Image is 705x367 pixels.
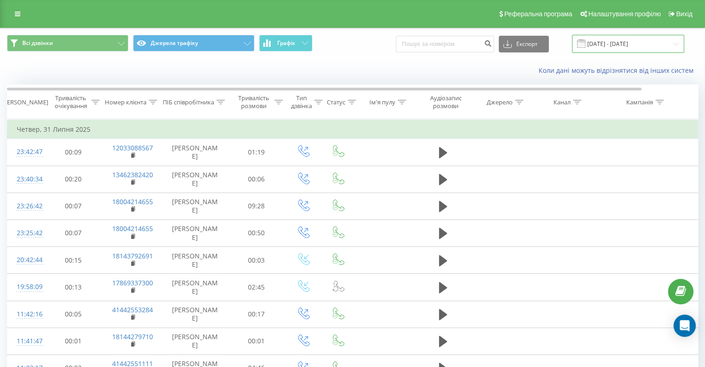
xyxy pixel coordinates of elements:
span: Графік [277,40,295,46]
td: 01:19 [228,139,286,166]
td: [PERSON_NAME] [163,166,228,193]
div: Кампанія [626,98,653,106]
div: Тривалість очікування [52,94,89,110]
div: 20:42:44 [17,251,35,269]
td: [PERSON_NAME] [163,301,228,328]
div: Джерело [487,98,513,106]
a: 17869337300 [112,278,153,287]
div: Канал [553,98,571,106]
button: Експорт [499,36,549,52]
td: 00:50 [228,219,286,246]
div: 23:25:42 [17,224,35,242]
input: Пошук за номером [396,36,494,52]
td: 00:01 [44,328,102,354]
td: 09:28 [228,193,286,219]
td: [PERSON_NAME] [163,247,228,274]
td: 00:09 [44,139,102,166]
td: [PERSON_NAME] [163,274,228,301]
td: 00:13 [44,274,102,301]
a: 12033088567 [112,143,153,152]
button: Всі дзвінки [7,35,128,52]
td: [PERSON_NAME] [163,328,228,354]
td: 00:03 [228,247,286,274]
td: 00:17 [228,301,286,328]
a: Коли дані можуть відрізнятися вiд інших систем [539,66,698,75]
div: Тип дзвінка [291,94,312,110]
a: 18004214655 [112,224,153,233]
button: Джерела трафіку [133,35,254,52]
div: 23:40:34 [17,170,35,188]
div: 23:26:42 [17,197,35,215]
button: Графік [259,35,312,52]
td: [PERSON_NAME] [163,219,228,246]
div: Open Intercom Messenger [673,315,696,337]
a: 18004214655 [112,197,153,206]
div: Тривалість розмови [235,94,272,110]
div: ПІБ співробітника [163,98,214,106]
div: [PERSON_NAME] [1,98,48,106]
a: 18144279710 [112,332,153,341]
a: 13462382420 [112,170,153,179]
div: 11:42:16 [17,305,35,323]
td: 00:15 [44,247,102,274]
span: Вихід [676,10,692,18]
td: 00:07 [44,219,102,246]
td: 00:05 [44,301,102,328]
div: Ім'я пулу [369,98,395,106]
div: 23:42:47 [17,143,35,161]
td: 00:20 [44,166,102,193]
div: 19:58:09 [17,278,35,296]
a: 41442553284 [112,305,153,314]
a: 18143792691 [112,251,153,260]
td: 02:45 [228,274,286,301]
div: 11:41:47 [17,332,35,350]
td: [PERSON_NAME] [163,193,228,219]
span: Реферальна програма [504,10,572,18]
span: Налаштування профілю [588,10,661,18]
div: Номер клієнта [105,98,146,106]
div: Аудіозапис розмови [423,94,468,110]
td: 00:06 [228,166,286,193]
span: Всі дзвінки [22,39,53,47]
td: 00:01 [228,328,286,354]
div: Статус [327,98,345,106]
td: 00:07 [44,193,102,219]
td: [PERSON_NAME] [163,139,228,166]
